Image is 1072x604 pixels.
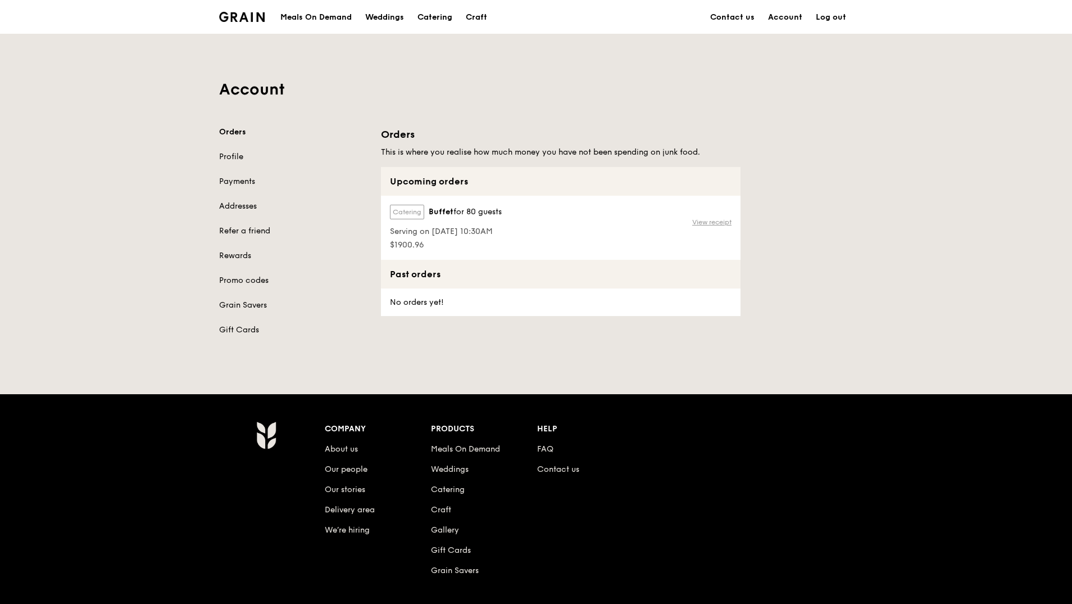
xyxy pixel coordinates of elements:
a: Craft [459,1,494,34]
a: FAQ [537,444,553,454]
a: Our people [325,465,367,474]
a: Gallery [431,525,459,535]
div: Help [537,421,643,437]
a: Profile [219,151,367,163]
div: Products [431,421,537,437]
span: for 80 guests [453,207,502,217]
div: No orders yet! [381,289,451,316]
span: Buffet [429,206,453,218]
a: Account [761,1,809,34]
a: Addresses [219,201,367,212]
a: Grain Savers [431,566,479,575]
a: Payments [219,176,367,187]
a: Gift Cards [431,546,471,555]
a: Catering [411,1,459,34]
a: Weddings [358,1,411,34]
h5: This is where you realise how much money you have not been spending on junk food. [381,147,741,158]
h1: Account [219,79,853,100]
a: Our stories [325,485,365,494]
div: Meals On Demand [280,1,352,34]
h1: Orders [381,127,741,142]
a: View receipt [692,218,732,227]
a: Contact us [703,1,761,34]
div: Past orders [381,260,741,289]
a: Refer a friend [219,226,367,237]
a: We’re hiring [325,525,370,535]
a: Contact us [537,465,579,474]
span: Serving on [DATE] 10:30AM [390,226,502,237]
a: Catering [431,485,465,494]
img: Grain [219,12,265,22]
div: Company [325,421,431,437]
div: Craft [466,1,487,34]
span: $1900.96 [390,240,502,251]
a: Rewards [219,250,367,262]
a: Weddings [431,465,469,474]
div: Weddings [365,1,404,34]
label: Catering [390,205,424,219]
div: Upcoming orders [381,167,741,196]
a: Promo codes [219,275,367,286]
a: Orders [219,127,367,138]
a: Craft [431,505,451,515]
img: Grain [256,421,276,449]
a: Grain Savers [219,300,367,311]
a: Meals On Demand [431,444,500,454]
a: Delivery area [325,505,375,515]
div: Catering [417,1,452,34]
a: About us [325,444,358,454]
a: Gift Cards [219,324,367,336]
a: Log out [809,1,853,34]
